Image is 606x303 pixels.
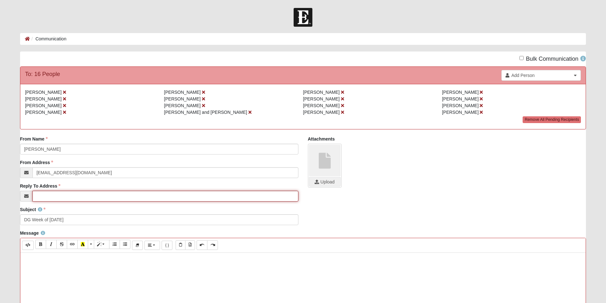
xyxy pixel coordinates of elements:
[20,206,46,213] label: Subject
[109,240,120,249] button: Ordered list (CTRL+SHIFT+NUM8)
[25,70,60,79] div: To: 16 People
[164,96,201,101] span: [PERSON_NAME]
[164,103,201,108] span: [PERSON_NAME]
[20,159,53,166] label: From Address
[303,90,340,95] span: [PERSON_NAME]
[30,36,66,42] li: Communication
[523,116,581,123] a: Remove All Pending Recipients
[303,96,340,101] span: [PERSON_NAME]
[519,56,524,60] input: Bulk Communication
[501,70,581,81] a: Add Person Clear selection
[308,136,335,142] label: Attachments
[67,240,78,249] button: Link (CTRL+K)
[442,110,478,115] span: [PERSON_NAME]
[22,241,34,250] button: Code Editor
[442,96,478,101] span: [PERSON_NAME]
[197,240,207,250] button: Undo (CTRL+Z)
[185,240,195,250] button: Paste from Word
[25,103,62,108] span: [PERSON_NAME]
[164,110,247,115] span: [PERSON_NAME] and [PERSON_NAME]
[25,96,62,101] span: [PERSON_NAME]
[526,56,578,62] span: Bulk Communication
[303,110,340,115] span: [PERSON_NAME]
[442,90,478,95] span: [PERSON_NAME]
[88,240,94,249] button: More Color
[176,240,185,250] button: Paste Text
[46,240,57,249] button: Italic (CTRL+I)
[77,240,88,249] button: Recent Color
[120,240,130,249] button: Unordered list (CTRL+SHIFT+NUM7)
[25,110,62,115] span: [PERSON_NAME]
[144,241,160,250] button: Paragraph
[94,240,109,249] button: Style
[20,230,45,236] label: Message
[25,90,62,95] span: [PERSON_NAME]
[303,103,340,108] span: [PERSON_NAME]
[294,8,312,27] img: Church of Eleven22 Logo
[132,241,143,250] button: Remove Font Style (CTRL+\)
[164,90,201,95] span: [PERSON_NAME]
[20,183,60,189] label: Reply To Address
[20,136,48,142] label: From Name
[56,240,67,249] button: Strikethrough (CTRL+SHIFT+S)
[442,103,478,108] span: [PERSON_NAME]
[162,241,172,250] button: Merge Field
[207,240,218,250] button: Redo (CTRL+Y)
[511,72,572,79] span: Add Person
[35,240,46,249] button: Bold (CTRL+B)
